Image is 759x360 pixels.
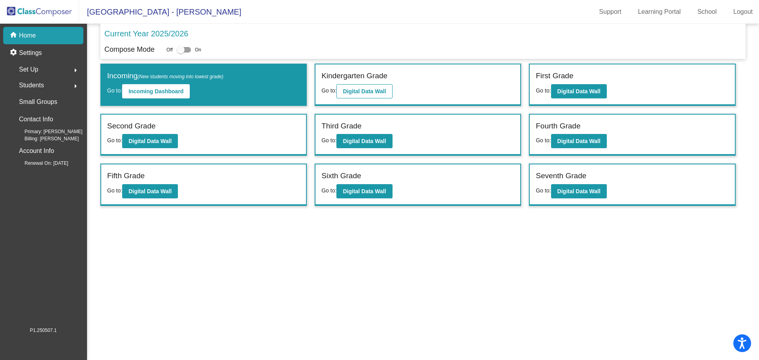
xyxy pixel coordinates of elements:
span: Go to: [536,137,551,143]
label: Third Grade [321,121,361,132]
button: Incoming Dashboard [122,84,190,98]
b: Digital Data Wall [128,138,172,144]
p: Compose Mode [104,44,155,55]
label: Kindergarten Grade [321,70,387,82]
button: Digital Data Wall [122,184,178,198]
b: Digital Data Wall [128,188,172,194]
button: Digital Data Wall [551,184,607,198]
span: [GEOGRAPHIC_DATA] - [PERSON_NAME] [79,6,241,18]
button: Digital Data Wall [336,134,392,148]
label: Incoming [107,70,223,82]
b: Digital Data Wall [343,88,386,94]
button: Digital Data Wall [336,184,392,198]
b: Digital Data Wall [557,88,600,94]
span: Billing: [PERSON_NAME] [12,135,79,142]
span: On [195,46,201,53]
span: Go to: [321,187,336,194]
mat-icon: arrow_right [71,66,80,75]
label: Second Grade [107,121,156,132]
span: Go to: [536,187,551,194]
p: Current Year 2025/2026 [104,28,188,40]
p: Settings [19,48,42,58]
b: Digital Data Wall [557,138,600,144]
span: Go to: [107,187,122,194]
span: Go to: [107,137,122,143]
p: Account Info [19,145,54,156]
label: Fifth Grade [107,170,145,182]
label: Seventh Grade [536,170,586,182]
b: Digital Data Wall [557,188,600,194]
a: School [691,6,723,18]
b: Digital Data Wall [343,138,386,144]
p: Small Groups [19,96,57,107]
span: Students [19,80,44,91]
b: Digital Data Wall [343,188,386,194]
p: Home [19,31,36,40]
mat-icon: arrow_right [71,81,80,91]
button: Digital Data Wall [551,84,607,98]
span: Go to: [321,87,336,94]
span: Set Up [19,64,38,75]
span: Go to: [107,87,122,94]
mat-icon: settings [9,48,19,58]
a: Learning Portal [632,6,687,18]
label: First Grade [536,70,573,82]
label: Fourth Grade [536,121,580,132]
a: Logout [727,6,759,18]
span: Off [166,46,173,53]
p: Contact Info [19,114,53,125]
span: Primary: [PERSON_NAME] [12,128,83,135]
mat-icon: home [9,31,19,40]
span: Renewal On: [DATE] [12,160,68,167]
span: (New students moving into lowest grade) [138,74,223,79]
button: Digital Data Wall [122,134,178,148]
span: Go to: [321,137,336,143]
b: Incoming Dashboard [128,88,183,94]
label: Sixth Grade [321,170,361,182]
button: Digital Data Wall [551,134,607,148]
a: Support [593,6,628,18]
span: Go to: [536,87,551,94]
button: Digital Data Wall [336,84,392,98]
